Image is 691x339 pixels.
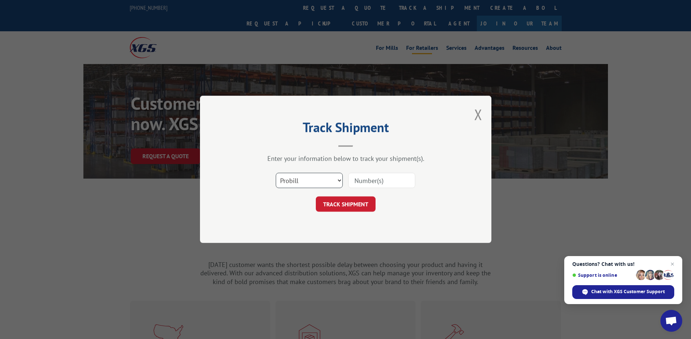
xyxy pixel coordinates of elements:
[660,310,682,332] a: Open chat
[591,288,665,295] span: Chat with XGS Customer Support
[236,122,455,136] h2: Track Shipment
[316,197,376,212] button: TRACK SHIPMENT
[572,261,674,267] span: Questions? Chat with us!
[572,285,674,299] span: Chat with XGS Customer Support
[348,173,415,188] input: Number(s)
[236,155,455,163] div: Enter your information below to track your shipment(s).
[572,272,633,278] span: Support is online
[474,105,482,124] button: Close modal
